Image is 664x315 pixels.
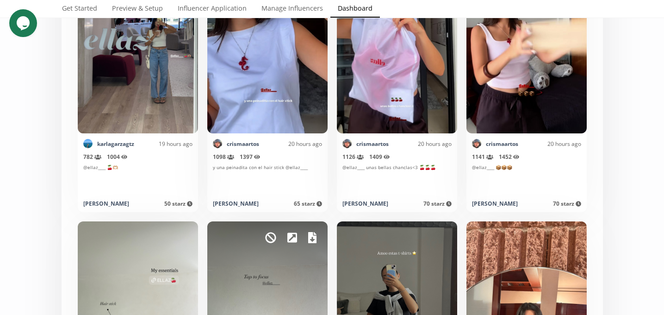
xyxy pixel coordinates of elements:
[553,200,581,208] span: 70 starz
[342,139,352,148] img: 489986614_1191731062423443_5874133429338055646_n.jpg
[83,153,101,161] span: 782
[369,153,390,161] span: 1409
[83,164,192,194] div: @ellaz____ 🍒🫶🏼
[83,139,93,148] img: 450791475_793144479597677_4628691700547329592_n.jpg
[423,200,452,208] span: 70 starz
[389,140,452,148] div: 20 hours ago
[342,200,388,208] div: [PERSON_NAME]
[134,140,192,148] div: 19 hours ago
[518,140,581,148] div: 20 hours ago
[472,139,481,148] img: 489986614_1191731062423443_5874133429338055646_n.jpg
[9,9,39,37] iframe: chat widget
[499,153,520,161] span: 1452
[107,153,128,161] span: 1004
[240,153,261,161] span: 1397
[342,164,452,194] div: @ellaz____ unas bellas chanclas<3 🍒🍒🍒
[342,153,364,161] span: 1126
[472,164,581,194] div: @ellaz____ 📦📦📦
[213,200,259,208] div: [PERSON_NAME]
[472,200,518,208] div: [PERSON_NAME]
[259,140,322,148] div: 20 hours ago
[213,153,234,161] span: 1098
[164,200,192,208] span: 50 starz
[97,140,134,148] a: karlagarzagtz
[472,153,493,161] span: 1141
[213,164,322,194] div: y una peinadita con el hair stick @ellaz____
[294,200,322,208] span: 65 starz
[356,140,389,148] a: crismaartos
[227,140,259,148] a: crismaartos
[213,139,222,148] img: 489986614_1191731062423443_5874133429338055646_n.jpg
[83,200,129,208] div: [PERSON_NAME]
[486,140,518,148] a: crismaartos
